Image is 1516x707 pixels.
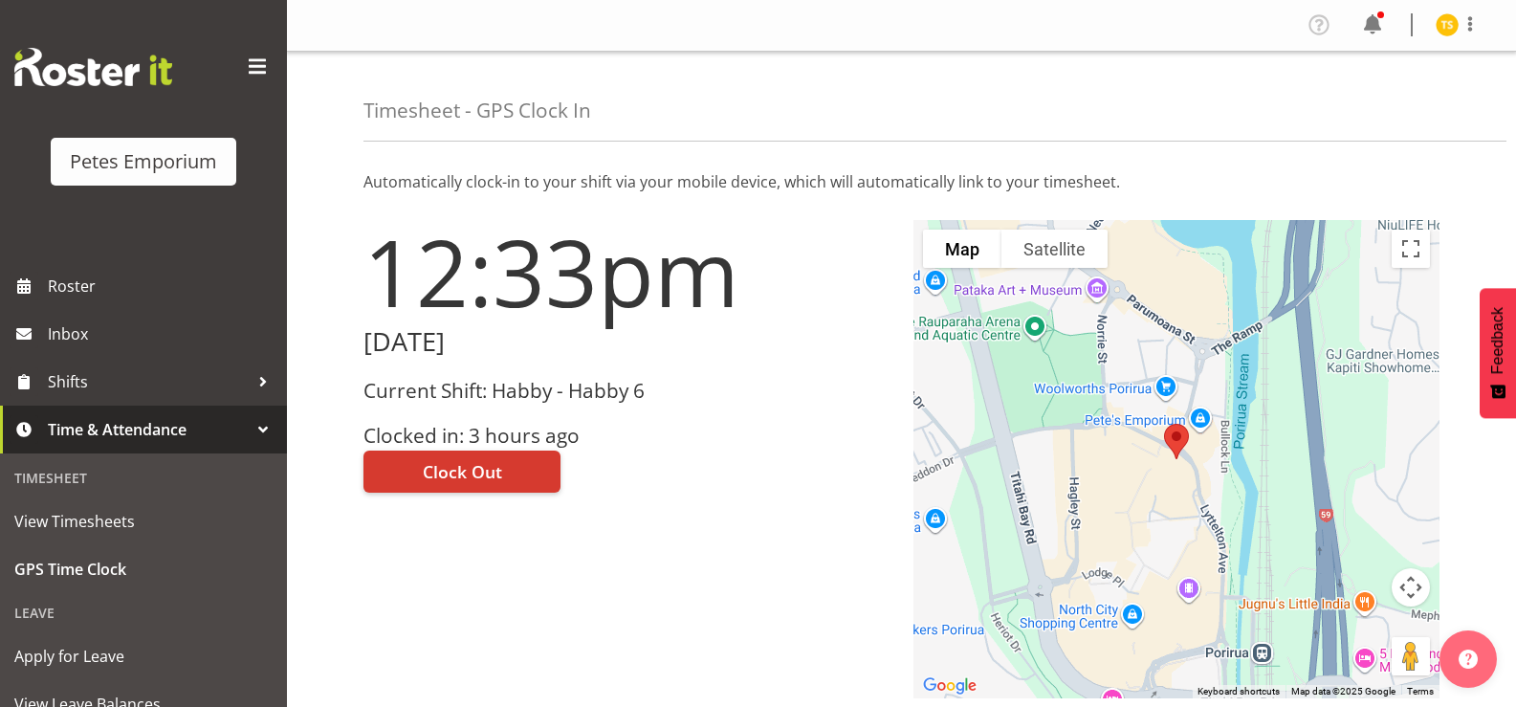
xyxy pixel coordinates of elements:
p: Automatically clock-in to your shift via your mobile device, which will automatically link to you... [363,170,1439,193]
img: help-xxl-2.png [1459,650,1478,669]
img: tamara-straker11292.jpg [1436,13,1459,36]
span: Feedback [1489,307,1506,374]
h2: [DATE] [363,327,890,357]
a: Apply for Leave [5,632,282,680]
a: View Timesheets [5,497,282,545]
h3: Current Shift: Habby - Habby 6 [363,380,890,402]
div: Leave [5,593,282,632]
button: Feedback - Show survey [1480,288,1516,418]
button: Toggle fullscreen view [1392,230,1430,268]
img: Google [918,674,981,698]
button: Clock Out [363,451,560,493]
button: Keyboard shortcuts [1197,685,1280,698]
a: Terms (opens in new tab) [1407,686,1434,696]
span: View Timesheets [14,507,273,536]
a: Open this area in Google Maps (opens a new window) [918,674,981,698]
span: Roster [48,272,277,300]
span: Time & Attendance [48,415,249,444]
span: Map data ©2025 Google [1291,686,1395,696]
span: Clock Out [423,459,502,484]
span: Apply for Leave [14,642,273,671]
div: Petes Emporium [70,147,217,176]
span: Inbox [48,320,277,348]
button: Map camera controls [1392,568,1430,607]
button: Show satellite imagery [1001,230,1108,268]
span: Shifts [48,367,249,396]
h4: Timesheet - GPS Clock In [363,99,591,122]
h1: 12:33pm [363,220,890,323]
span: GPS Time Clock [14,555,273,584]
h3: Clocked in: 3 hours ago [363,425,890,447]
img: Rosterit website logo [14,48,172,86]
a: GPS Time Clock [5,545,282,593]
div: Timesheet [5,458,282,497]
button: Show street map [923,230,1001,268]
button: Drag Pegman onto the map to open Street View [1392,637,1430,675]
